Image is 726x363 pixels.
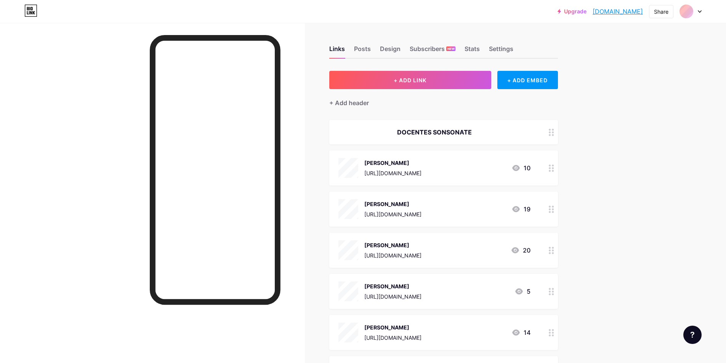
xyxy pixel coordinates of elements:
[364,200,421,208] div: [PERSON_NAME]
[593,7,643,16] a: [DOMAIN_NAME]
[654,8,668,16] div: Share
[394,77,426,83] span: + ADD LINK
[558,8,587,14] a: Upgrade
[511,205,530,214] div: 19
[364,282,421,290] div: [PERSON_NAME]
[364,293,421,301] div: [URL][DOMAIN_NAME]
[447,46,455,51] span: NEW
[511,328,530,337] div: 14
[511,163,530,173] div: 10
[338,128,530,137] div: DOCENTES SONSONATE
[511,246,530,255] div: 20
[489,44,513,58] div: Settings
[329,71,491,89] button: + ADD LINK
[329,44,345,58] div: Links
[364,159,421,167] div: [PERSON_NAME]
[364,169,421,177] div: [URL][DOMAIN_NAME]
[364,210,421,218] div: [URL][DOMAIN_NAME]
[380,44,401,58] div: Design
[364,323,421,331] div: [PERSON_NAME]
[364,241,421,249] div: [PERSON_NAME]
[364,334,421,342] div: [URL][DOMAIN_NAME]
[465,44,480,58] div: Stats
[364,251,421,259] div: [URL][DOMAIN_NAME]
[514,287,530,296] div: 5
[410,44,455,58] div: Subscribers
[329,98,369,107] div: + Add header
[497,71,558,89] div: + ADD EMBED
[354,44,371,58] div: Posts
